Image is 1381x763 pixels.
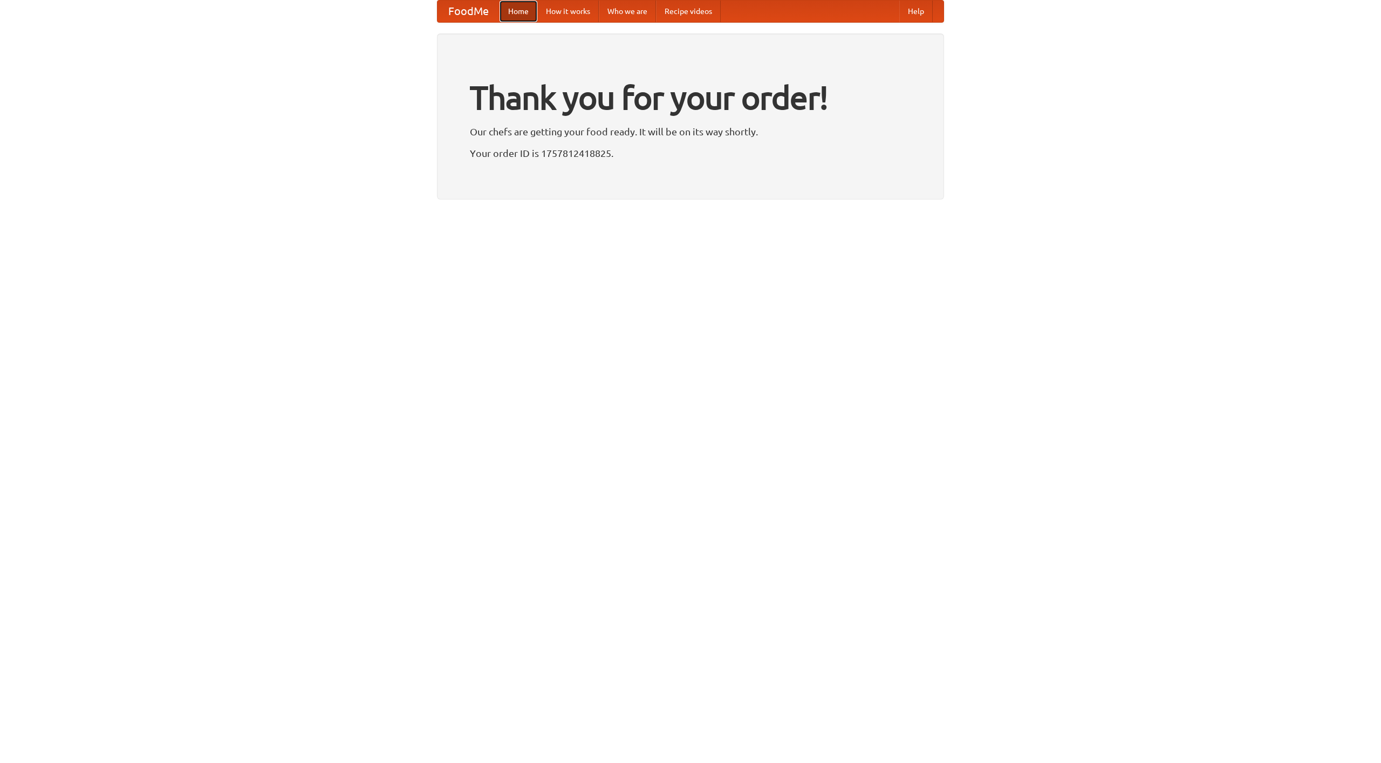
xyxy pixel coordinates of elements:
[470,123,911,140] p: Our chefs are getting your food ready. It will be on its way shortly.
[437,1,500,22] a: FoodMe
[599,1,656,22] a: Who we are
[656,1,721,22] a: Recipe videos
[470,145,911,161] p: Your order ID is 1757812418825.
[470,72,911,123] h1: Thank you for your order!
[500,1,537,22] a: Home
[899,1,933,22] a: Help
[537,1,599,22] a: How it works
